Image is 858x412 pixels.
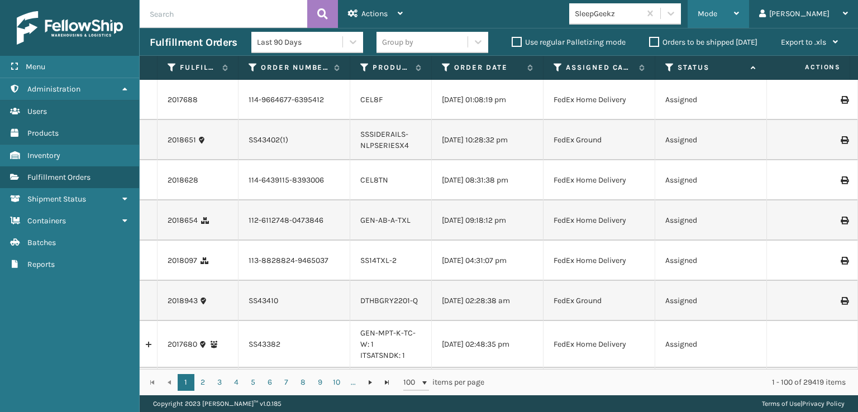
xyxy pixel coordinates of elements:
[655,80,767,120] td: Assigned
[544,241,655,281] td: FedEx Home Delivery
[841,176,847,184] i: Print Label
[261,374,278,391] a: 6
[360,296,418,305] a: DTHBGRY2201-Q
[432,80,544,120] td: [DATE] 01:08:19 pm
[655,368,767,408] td: Assigned
[544,200,655,241] td: FedEx Home Delivery
[432,200,544,241] td: [DATE] 09:18:12 pm
[781,37,826,47] span: Export to .xls
[261,63,328,73] label: Order Number
[360,95,383,104] a: CEL8F
[841,96,847,104] i: Print Label
[373,63,410,73] label: Product SKU
[239,241,350,281] td: 113-8828824-9465037
[168,295,198,306] a: 2018943
[328,374,345,391] a: 10
[168,135,196,146] a: 2018651
[383,378,392,387] span: Go to the last page
[278,374,295,391] a: 7
[27,84,80,94] span: Administration
[841,257,847,265] i: Print Label
[841,297,847,305] i: Print Label
[544,80,655,120] td: FedEx Home Delivery
[239,281,350,321] td: SS43410
[544,160,655,200] td: FedEx Home Delivery
[544,368,655,408] td: FedEx Home Delivery
[27,216,66,226] span: Containers
[239,368,350,408] td: 111-0850803-8632238
[655,281,767,321] td: Assigned
[26,62,45,71] span: Menu
[500,377,846,388] div: 1 - 100 of 29419 items
[649,37,757,47] label: Orders to be shipped [DATE]
[655,120,767,160] td: Assigned
[762,395,845,412] div: |
[432,368,544,408] td: [DATE] 05:55:15 pm
[360,351,405,360] a: ITSATSNDK: 1
[544,321,655,368] td: FedEx Home Delivery
[168,215,198,226] a: 2018654
[403,377,420,388] span: 100
[360,215,411,225] a: GEN-AB-A-TXL
[150,36,237,49] h3: Fulfillment Orders
[512,37,626,47] label: Use regular Palletizing mode
[802,400,845,408] a: Privacy Policy
[239,321,350,368] td: SS43382
[168,175,198,186] a: 2018628
[360,256,397,265] a: SS14TXL-2
[194,374,211,391] a: 2
[360,175,388,185] a: CEL8TN
[27,260,55,269] span: Reports
[544,120,655,160] td: FedEx Ground
[454,63,522,73] label: Order Date
[239,80,350,120] td: 114-9664677-6395412
[841,217,847,224] i: Print Label
[403,374,485,391] span: items per page
[575,8,641,20] div: SleepGeekz
[566,63,633,73] label: Assigned Carrier Service
[239,160,350,200] td: 114-6439115-8393006
[239,200,350,241] td: 112-6112748-0473846
[362,374,379,391] a: Go to the next page
[27,194,86,204] span: Shipment Status
[180,63,217,73] label: Fulfillment Order Id
[841,136,847,144] i: Print Label
[655,241,767,281] td: Assigned
[678,63,745,73] label: Status
[17,11,123,45] img: logo
[762,400,800,408] a: Terms of Use
[228,374,245,391] a: 4
[655,200,767,241] td: Assigned
[295,374,312,391] a: 8
[27,173,90,182] span: Fulfillment Orders
[655,160,767,200] td: Assigned
[770,58,847,76] span: Actions
[360,328,416,349] a: GEN-MPT-K-TC-W: 1
[366,378,375,387] span: Go to the next page
[27,107,47,116] span: Users
[361,9,388,18] span: Actions
[379,374,395,391] a: Go to the last page
[257,36,344,48] div: Last 90 Days
[168,255,197,266] a: 2018097
[698,9,717,18] span: Mode
[382,36,413,48] div: Group by
[178,374,194,391] a: 1
[168,339,197,350] a: 2017680
[27,151,60,160] span: Inventory
[432,160,544,200] td: [DATE] 08:31:38 pm
[655,321,767,368] td: Assigned
[432,241,544,281] td: [DATE] 04:31:07 pm
[27,128,59,138] span: Products
[168,94,198,106] a: 2017688
[432,321,544,368] td: [DATE] 02:48:35 pm
[345,374,362,391] a: ...
[312,374,328,391] a: 9
[432,281,544,321] td: [DATE] 02:28:38 am
[211,374,228,391] a: 3
[360,130,409,150] a: SSSIDERAILS-NLPSERIESX4
[153,395,282,412] p: Copyright 2023 [PERSON_NAME]™ v 1.0.185
[239,120,350,160] td: SS43402(1)
[245,374,261,391] a: 5
[27,238,56,247] span: Batches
